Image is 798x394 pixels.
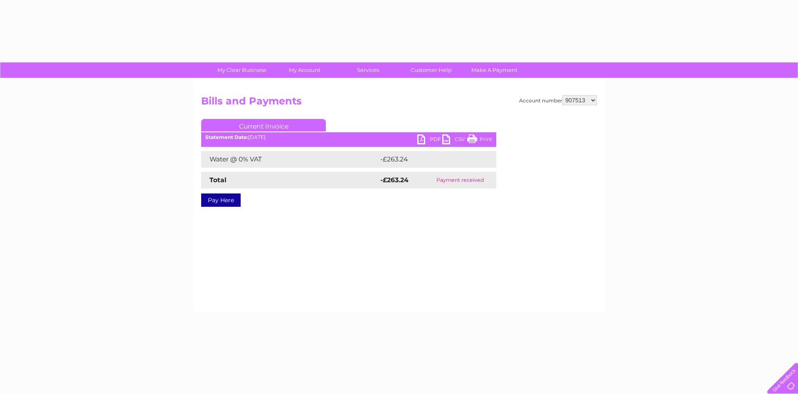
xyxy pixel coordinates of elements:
[201,134,496,140] div: [DATE]
[201,151,378,168] td: Water @ 0% VAT
[380,176,409,184] strong: -£263.24
[519,95,597,105] div: Account number
[397,62,465,78] a: Customer Help
[271,62,339,78] a: My Account
[201,193,241,207] a: Pay Here
[442,134,467,146] a: CSV
[201,95,597,111] h2: Bills and Payments
[460,62,529,78] a: Make A Payment
[467,134,492,146] a: Print
[209,176,227,184] strong: Total
[201,119,326,131] a: Current Invoice
[205,134,248,140] b: Statement Date:
[334,62,402,78] a: Services
[378,151,483,168] td: -£263.24
[207,62,276,78] a: My Clear Business
[424,172,496,188] td: Payment received
[417,134,442,146] a: PDF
